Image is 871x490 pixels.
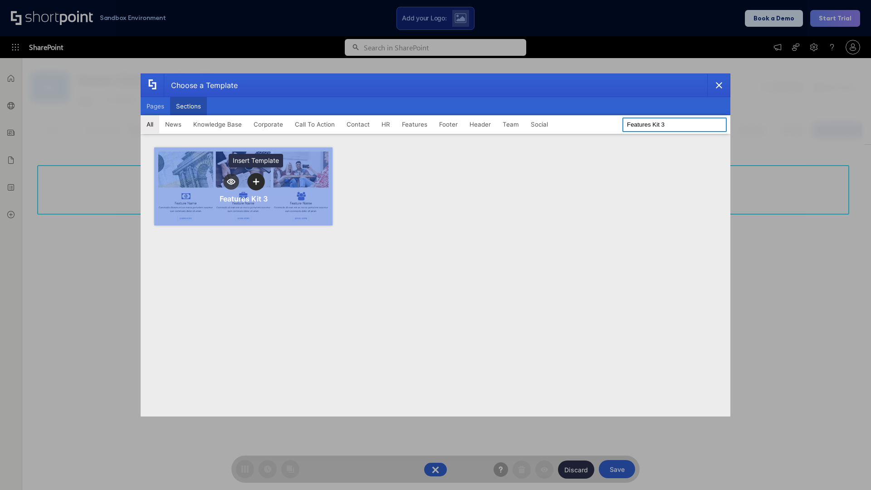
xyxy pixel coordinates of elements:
div: template selector [141,73,730,416]
button: Corporate [248,115,289,133]
button: Social [525,115,554,133]
button: All [141,115,159,133]
button: Knowledge Base [187,115,248,133]
div: Features Kit 3 [220,194,268,203]
button: Contact [341,115,376,133]
button: Features [396,115,433,133]
div: Choose a Template [164,74,238,97]
iframe: Chat Widget [826,446,871,490]
input: Search [622,118,727,132]
button: Header [464,115,497,133]
button: News [159,115,187,133]
button: HR [376,115,396,133]
button: Pages [141,97,170,115]
button: Sections [170,97,207,115]
button: Call To Action [289,115,341,133]
button: Team [497,115,525,133]
button: Footer [433,115,464,133]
